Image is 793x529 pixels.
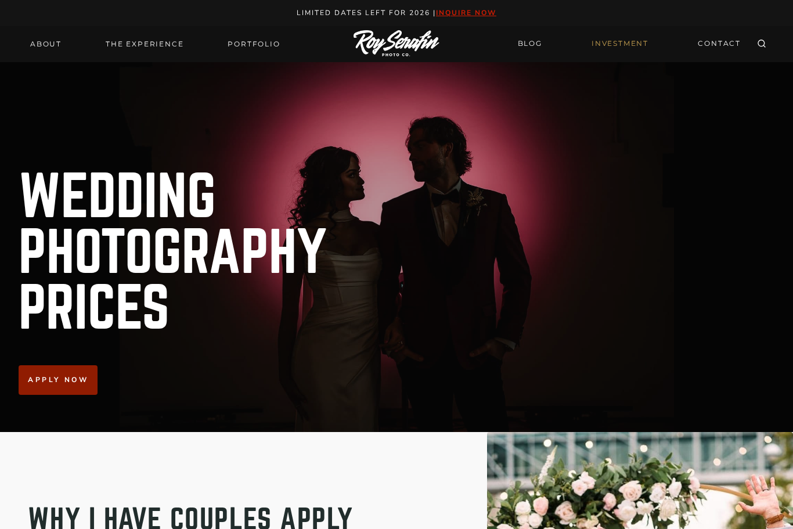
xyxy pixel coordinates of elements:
[28,375,88,386] span: Apply now
[19,170,434,337] h1: Wedding Photography Prices
[691,34,748,54] a: CONTACT
[436,8,496,17] a: inquire now
[754,36,770,52] button: View Search Form
[13,7,781,19] p: Limited Dates LEft for 2026 |
[585,34,655,54] a: INVESTMENT
[511,34,549,54] a: BLOG
[99,36,190,52] a: THE EXPERIENCE
[23,36,287,52] nav: Primary Navigation
[511,34,748,54] nav: Secondary Navigation
[19,365,98,395] a: Apply now
[221,36,287,52] a: Portfolio
[23,36,69,52] a: About
[354,30,439,57] img: Logo of Roy Serafin Photo Co., featuring stylized text in white on a light background, representi...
